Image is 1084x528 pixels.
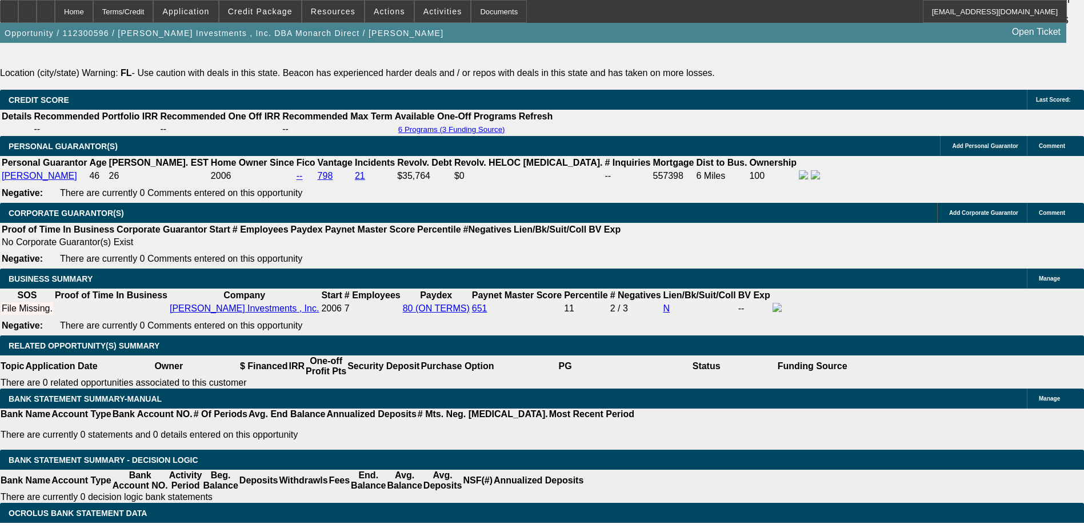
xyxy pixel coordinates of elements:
span: 7 [345,303,350,313]
span: Activities [423,7,462,16]
div: 11 [564,303,607,314]
th: Avg. Deposits [423,470,463,491]
th: Avg. Balance [386,470,422,491]
button: 6 Programs (3 Funding Source) [395,125,509,134]
b: Revolv. Debt [397,158,452,167]
td: -- [33,123,158,135]
b: # Employees [345,290,401,300]
b: Revolv. HELOC [MEDICAL_DATA]. [454,158,603,167]
td: 557398 [653,170,695,182]
span: Opportunity / 112300596 / [PERSON_NAME] Investments , Inc. DBA Monarch Direct / [PERSON_NAME] [5,29,443,38]
th: Account Type [51,470,112,491]
b: # Negatives [610,290,661,300]
img: facebook-icon.png [773,303,782,312]
b: Dist to Bus. [697,158,747,167]
th: $ Financed [239,355,289,377]
a: -- [297,171,303,181]
th: Beg. Balance [202,470,238,491]
b: Home Owner Since [211,158,294,167]
span: There are currently 0 Comments entered on this opportunity [60,254,302,263]
td: No Corporate Guarantor(s) Exist [1,237,626,248]
td: 100 [749,170,797,182]
b: BV Exp [589,225,621,234]
th: Recommended Portfolio IRR [33,111,158,122]
th: # Mts. Neg. [MEDICAL_DATA]. [417,409,549,420]
td: -- [604,170,651,182]
a: 21 [355,171,365,181]
b: [PERSON_NAME]. EST [109,158,209,167]
span: Manage [1039,275,1060,282]
td: 6 Miles [696,170,748,182]
img: linkedin-icon.png [811,170,820,179]
th: PG [494,355,635,377]
th: Annualized Deposits [493,470,584,491]
th: Funding Source [777,355,848,377]
b: Start [321,290,342,300]
span: PERSONAL GUARANTOR(S) [9,142,118,151]
b: Fico [297,158,315,167]
th: Status [636,355,777,377]
b: Start [209,225,230,234]
b: Paydex [291,225,323,234]
b: Negative: [2,254,43,263]
b: Vantage [318,158,353,167]
span: Bank Statement Summary - Decision Logic [9,455,198,465]
th: Proof of Time In Business [54,290,168,301]
span: Comment [1039,143,1065,149]
th: Bank Account NO. [112,409,193,420]
b: Company [223,290,265,300]
th: Fees [329,470,350,491]
td: $35,764 [397,170,453,182]
b: Percentile [417,225,461,234]
span: Add Personal Guarantor [952,143,1018,149]
span: Actions [374,7,405,16]
th: # Of Periods [193,409,248,420]
th: Recommended Max Term [282,111,393,122]
th: Bank Account NO. [112,470,169,491]
span: There are currently 0 Comments entered on this opportunity [60,188,302,198]
span: Add Corporate Guarantor [949,210,1018,216]
b: Corporate Guarantor [117,225,207,234]
label: - Use caution with deals in this state. Beacon has experienced harder deals and / or repos with d... [121,68,715,78]
span: Resources [311,7,355,16]
button: Resources [302,1,364,22]
td: -- [282,123,393,135]
b: Negative: [2,188,43,198]
div: 2 / 3 [610,303,661,314]
span: CREDIT SCORE [9,95,69,105]
b: Negative: [2,321,43,330]
span: 2006 [211,171,231,181]
a: 80 (ON TERMS) [403,303,470,313]
span: Comment [1039,210,1065,216]
a: 798 [318,171,333,181]
span: Manage [1039,395,1060,402]
td: 46 [89,170,107,182]
a: N [663,303,670,313]
th: SOS [1,290,53,301]
b: Percentile [564,290,607,300]
b: FL [121,68,132,78]
a: 651 [472,303,487,313]
img: facebook-icon.png [799,170,808,179]
b: Lien/Bk/Suit/Coll [663,290,736,300]
th: Deposits [239,470,279,491]
span: Last Scored: [1036,97,1071,103]
span: CORPORATE GUARANTOR(S) [9,209,124,218]
th: Most Recent Period [549,409,635,420]
th: Annualized Deposits [326,409,417,420]
td: -- [738,302,771,315]
span: Credit Package [228,7,293,16]
p: There are currently 0 statements and 0 details entered on this opportunity [1,430,634,440]
th: Proof of Time In Business [1,224,115,235]
th: Available One-Off Programs [394,111,517,122]
a: [PERSON_NAME] [2,171,77,181]
button: Application [154,1,218,22]
th: Application Date [25,355,98,377]
b: Paynet Master Score [325,225,415,234]
th: IRR [288,355,305,377]
th: Details [1,111,32,122]
th: Withdrawls [278,470,328,491]
button: Activities [415,1,471,22]
th: Security Deposit [347,355,420,377]
th: Account Type [51,409,112,420]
